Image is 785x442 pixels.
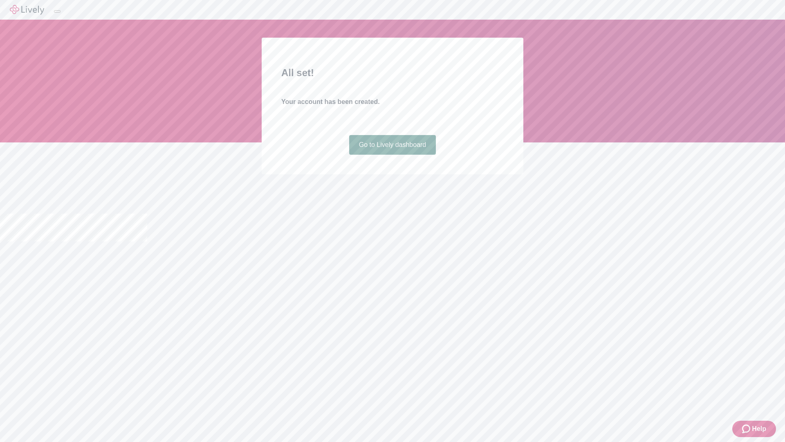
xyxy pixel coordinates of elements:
[349,135,436,155] a: Go to Lively dashboard
[281,97,504,107] h4: Your account has been created.
[732,421,776,437] button: Zendesk support iconHelp
[742,424,752,434] svg: Zendesk support icon
[54,10,61,13] button: Log out
[752,424,766,434] span: Help
[10,5,44,15] img: Lively
[281,65,504,80] h2: All set!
